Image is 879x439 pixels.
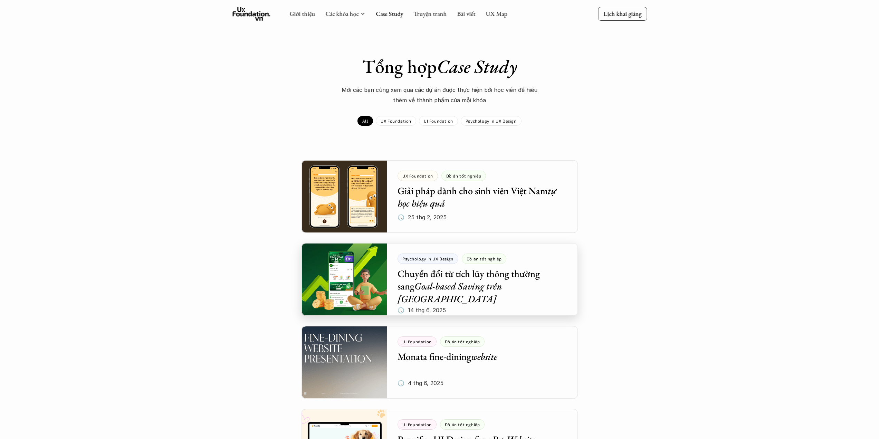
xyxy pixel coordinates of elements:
p: Psychology in UX Design [466,118,517,123]
a: UX Foundation [376,116,416,126]
a: UI Foundation [419,116,458,126]
p: Lịch khai giảng [603,10,641,18]
p: Mời các bạn cùng xem qua các dự án được thực hiện bới học viên để hiểu thêm về thành phẩm của mỗi... [336,85,543,106]
a: Truyện tranh [413,10,447,18]
h1: Tổng hợp [319,55,561,78]
em: Case Study [437,54,517,78]
a: Case Study [376,10,403,18]
p: All [362,118,368,123]
a: Lịch khai giảng [598,7,647,20]
a: Giới thiệu [289,10,315,18]
a: Các khóa học [325,10,359,18]
a: UX FoundationĐồ án tốt nghiệpGiải pháp dành cho sinh viên Việt Namtự học hiệu quả🕔 25 thg 2, 2025 [302,160,578,233]
a: UI FoundationĐồ án tốt nghiệpMonata fine-diningwebsite🕔 4 thg 6, 2025 [302,326,578,399]
p: UI Foundation [424,118,453,123]
a: Psychology in UX DesignĐồ án tốt nghiệpChuyển đổi từ tích lũy thông thường sangGoal-based Saving ... [302,243,578,316]
a: Bài viết [457,10,475,18]
a: Psychology in UX Design [461,116,522,126]
a: UX Map [486,10,507,18]
p: UX Foundation [381,118,411,123]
